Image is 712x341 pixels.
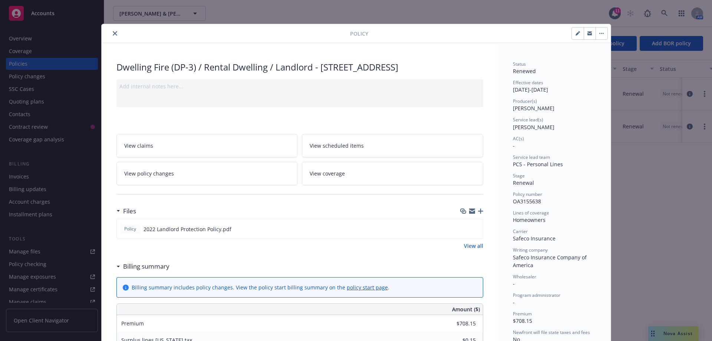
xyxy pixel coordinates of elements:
[513,254,588,269] span: Safeco Insurance Company of America
[132,283,389,291] div: Billing summary includes policy changes. View the policy start billing summary on the .
[116,61,483,73] div: Dwelling Fire (DP-3) / Rental Dwelling / Landlord - [STREET_ADDRESS]
[432,318,480,329] input: 0.00
[513,142,515,149] span: -
[347,284,388,291] a: policy start page
[513,179,534,186] span: Renewal
[513,191,542,197] span: Policy number
[513,247,548,253] span: Writing company
[123,226,138,232] span: Policy
[513,273,536,280] span: Wholesaler
[513,98,537,104] span: Producer(s)
[452,305,480,313] span: Amount ($)
[302,162,483,185] a: View coverage
[116,134,298,157] a: View claims
[310,170,345,177] span: View coverage
[513,117,543,123] span: Service lead(s)
[513,235,556,242] span: Safeco Insurance
[513,299,515,306] span: -
[111,29,119,38] button: close
[513,173,525,179] span: Stage
[461,225,467,233] button: download file
[121,320,144,327] span: Premium
[310,142,364,150] span: View scheduled items
[144,225,231,233] span: 2022 Landlord Protection Policy.pdf
[513,228,528,235] span: Carrier
[119,82,480,90] div: Add internal notes here...
[513,61,526,67] span: Status
[116,162,298,185] a: View policy changes
[513,79,543,86] span: Effective dates
[302,134,483,157] a: View scheduled items
[124,142,153,150] span: View claims
[513,292,560,298] span: Program administrator
[513,216,596,224] div: Homeowners
[513,79,596,94] div: [DATE] - [DATE]
[513,210,549,216] span: Lines of coverage
[513,161,563,168] span: PCS - Personal Lines
[513,198,541,205] span: OA3155638
[124,170,174,177] span: View policy changes
[513,154,550,160] span: Service lead team
[116,262,169,271] div: Billing summary
[513,317,532,324] span: $708.15
[513,124,554,131] span: [PERSON_NAME]
[513,329,590,335] span: Newfront will file state taxes and fees
[123,206,136,216] h3: Files
[513,311,532,317] span: Premium
[123,262,169,271] h3: Billing summary
[513,68,536,75] span: Renewed
[473,225,480,233] button: preview file
[513,135,524,142] span: AC(s)
[513,280,515,287] span: -
[513,105,554,112] span: [PERSON_NAME]
[350,30,368,37] span: Policy
[464,242,483,250] a: View all
[116,206,136,216] div: Files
